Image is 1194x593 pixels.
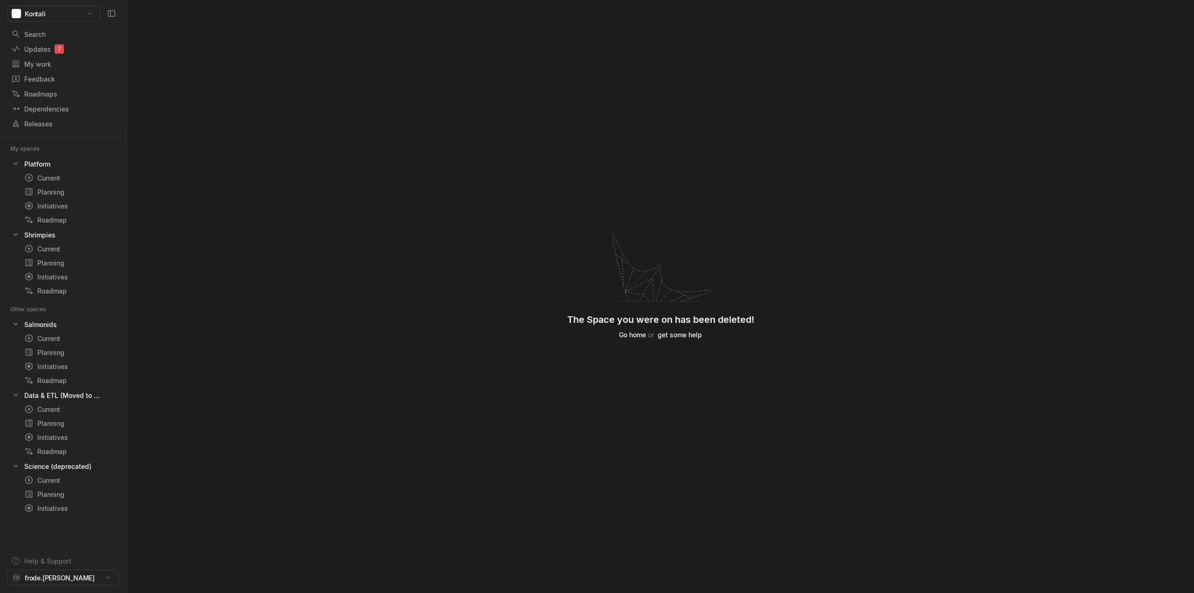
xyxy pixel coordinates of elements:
div: Current [24,173,115,183]
a: Updates7 [7,42,119,56]
div: Dependencies [11,104,115,114]
div: Roadmap [24,215,115,225]
a: Roadmaps [7,87,119,101]
a: Planning [21,417,119,430]
div: Science (deprecated) [24,461,91,471]
div: Initiatives [24,503,115,513]
a: Initiatives [21,270,119,283]
a: Initiatives [21,502,119,515]
a: Current [21,242,119,255]
div: Shrimpies [24,230,56,240]
button: FRfrode.[PERSON_NAME] [7,570,119,586]
div: Initiatives [24,201,115,211]
a: Salmonids [7,318,119,331]
div: Initiatives [24,362,115,371]
a: Roadmap [21,284,119,297]
div: My spaces [10,144,51,153]
a: Shrimpies [7,228,119,241]
div: Help & Support [24,556,71,566]
div: Roadmap [24,446,115,456]
a: My work [7,57,119,71]
a: Data & ETL (Moved to Linear) [7,389,119,402]
a: Initiatives [21,199,119,212]
a: Current [21,171,119,184]
a: Planning [21,488,119,501]
a: Planning [21,346,119,359]
div: Platform [24,159,50,169]
a: Search [7,27,119,41]
div: Initiatives [24,433,115,442]
span: Kontali [25,9,46,19]
a: Go home [617,330,648,339]
a: Science (deprecated) [7,460,119,473]
a: Roadmap [21,374,119,387]
div: Roadmap [24,376,115,385]
div: Current [24,475,115,485]
div: 7 [55,44,64,54]
div: My work [11,59,115,69]
a: Dependencies [7,102,119,116]
a: get some help [656,330,704,339]
div: Feedback [11,74,115,84]
div: Planning [24,348,115,357]
div: The Space you were on has been deleted! [567,313,754,326]
div: Planning [24,419,115,428]
div: Salmonids [24,320,57,329]
div: Planning [24,489,115,499]
a: Initiatives [21,431,119,444]
div: Data & ETL (Moved to Linear) [24,391,100,400]
button: Kontali [7,6,100,21]
a: Roadmap [21,445,119,458]
a: Roadmap [21,213,119,226]
a: Initiatives [21,360,119,373]
span: frode.[PERSON_NAME] [25,573,95,583]
div: Updates [11,44,115,54]
a: Platform [7,157,119,170]
div: Search [11,29,115,39]
div: Roadmaps [11,89,115,99]
a: Planning [21,256,119,269]
span: FR [14,573,19,582]
div: Planning [24,187,115,197]
a: Current [21,332,119,345]
div: Current [24,334,115,343]
div: Other spaces [10,305,57,314]
div: Releases [11,119,115,129]
a: Current [21,474,119,487]
div: Roadmap [24,286,115,296]
div: Current [24,405,115,414]
a: Planning [21,185,119,198]
div: Initiatives [24,272,115,282]
div: Planning [24,258,115,268]
div: or [617,330,704,340]
div: Current [24,244,115,254]
a: Feedback [7,72,119,86]
a: Releases [7,117,119,131]
a: Current [21,403,119,416]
